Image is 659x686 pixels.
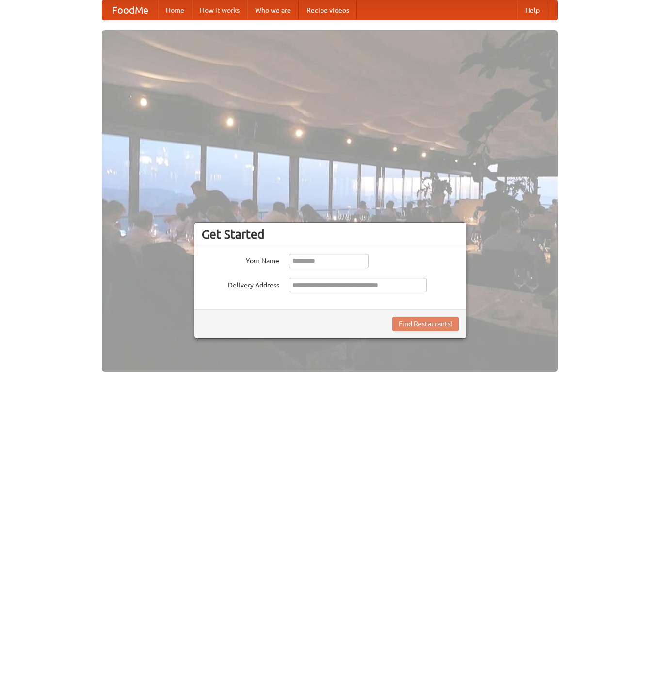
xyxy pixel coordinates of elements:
[247,0,299,20] a: Who we are
[202,227,459,241] h3: Get Started
[202,278,279,290] label: Delivery Address
[202,254,279,266] label: Your Name
[517,0,547,20] a: Help
[392,317,459,331] button: Find Restaurants!
[158,0,192,20] a: Home
[299,0,357,20] a: Recipe videos
[102,0,158,20] a: FoodMe
[192,0,247,20] a: How it works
